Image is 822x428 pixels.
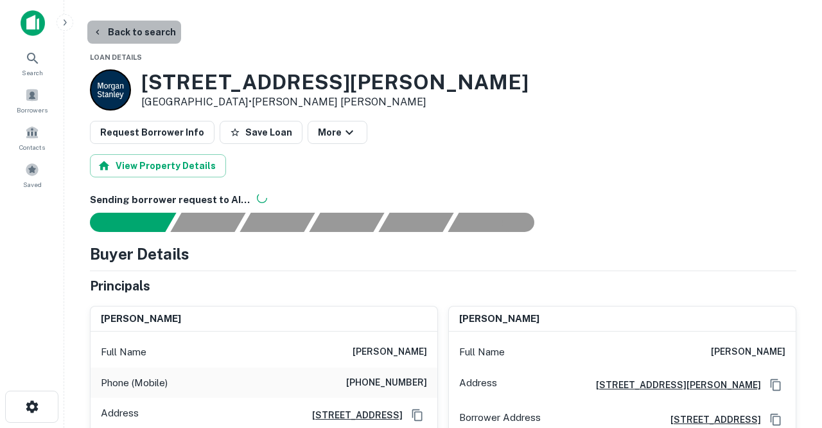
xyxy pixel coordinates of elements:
h5: Principals [90,276,150,296]
span: Loan Details [90,53,142,61]
a: Search [4,46,60,80]
iframe: Chat Widget [758,325,822,387]
h4: Buyer Details [90,242,189,265]
div: Your request is received and processing... [170,213,245,232]
h6: [PERSON_NAME] [101,312,181,326]
h6: Sending borrower request to AI... [90,193,796,208]
span: Search [22,67,43,78]
h6: [PERSON_NAME] [459,312,539,326]
p: Address [101,406,139,425]
button: Copy Address [408,406,427,425]
a: Saved [4,157,60,192]
a: Borrowers [4,83,60,118]
p: Full Name [459,344,505,360]
h6: [PERSON_NAME] [711,344,785,360]
p: [GEOGRAPHIC_DATA] • [141,94,529,110]
button: Save Loan [220,121,302,144]
h6: [PHONE_NUMBER] [346,375,427,391]
h6: [PERSON_NAME] [353,344,427,360]
button: Back to search [87,21,181,44]
div: AI fulfillment process complete. [448,213,550,232]
p: Phone (Mobile) [101,375,168,391]
a: [STREET_ADDRESS][PERSON_NAME] [586,378,761,392]
a: [STREET_ADDRESS] [302,408,403,422]
p: Address [459,375,497,395]
span: Saved [23,179,42,190]
img: capitalize-icon.png [21,10,45,36]
span: Contacts [19,142,45,152]
div: Principals found, AI now looking for contact information... [309,213,384,232]
a: [STREET_ADDRESS] [660,413,761,427]
a: [PERSON_NAME] [PERSON_NAME] [252,96,426,108]
span: Borrowers [17,105,48,115]
div: Documents found, AI parsing details... [240,213,315,232]
button: More [308,121,367,144]
div: Principals found, still searching for contact information. This may take time... [378,213,453,232]
h3: [STREET_ADDRESS][PERSON_NAME] [141,70,529,94]
button: View Property Details [90,154,226,177]
p: Full Name [101,344,146,360]
div: Sending borrower request to AI... [74,213,171,232]
a: Contacts [4,120,60,155]
button: Request Borrower Info [90,121,214,144]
